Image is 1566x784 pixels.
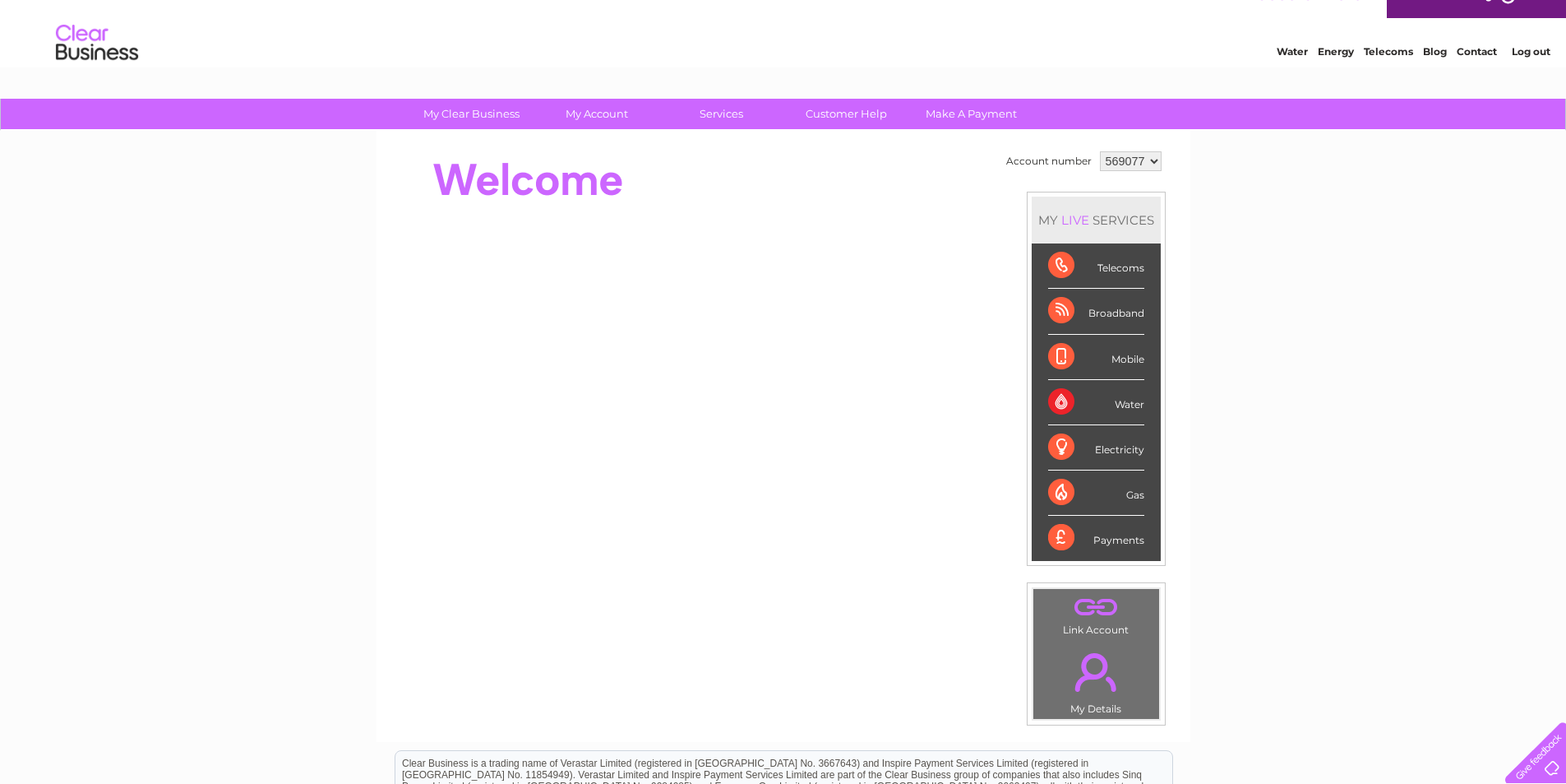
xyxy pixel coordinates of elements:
div: Gas [1048,471,1144,516]
img: logo.png [55,43,139,93]
a: . [1037,643,1155,701]
a: Blog [1423,70,1447,82]
a: . [1037,593,1155,622]
td: Link Account [1032,588,1160,640]
div: Broadband [1048,289,1144,334]
a: Services [654,99,789,129]
a: My Account [529,99,664,129]
td: My Details [1032,639,1160,720]
div: Water [1048,380,1144,425]
div: Electricity [1048,425,1144,471]
a: My Clear Business [404,99,539,129]
div: Telecoms [1048,244,1144,289]
a: Telecoms [1364,70,1413,82]
a: Energy [1318,70,1354,82]
div: LIVE [1058,212,1093,228]
a: 0333 014 3131 [1256,8,1370,29]
td: Account number [1002,147,1096,175]
a: Water [1277,70,1308,82]
a: Make A Payment [903,99,1039,129]
a: Customer Help [778,99,914,129]
div: MY SERVICES [1032,197,1161,244]
a: Contact [1457,70,1497,82]
div: Mobile [1048,335,1144,380]
div: Payments [1048,516,1144,560]
div: Clear Business is a trading name of Verastar Limited (registered in [GEOGRAPHIC_DATA] No. 3667643... [395,9,1172,80]
a: Log out [1512,70,1550,82]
